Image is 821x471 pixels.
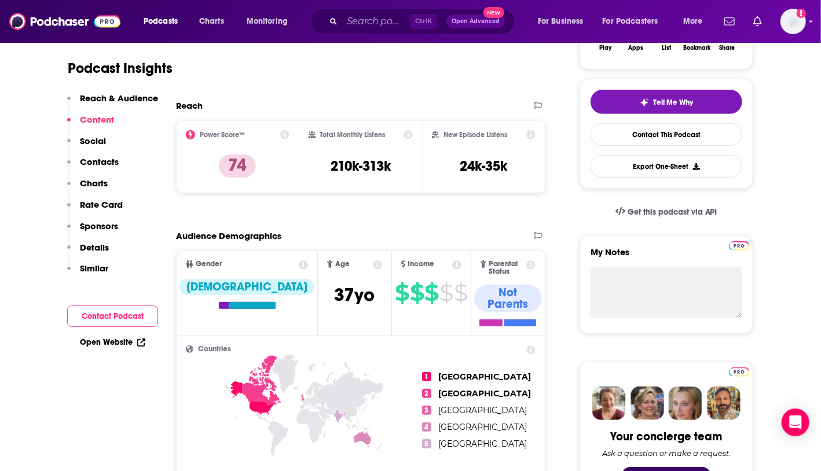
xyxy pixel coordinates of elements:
[683,45,710,51] div: Bookmark
[422,406,431,415] span: 3
[606,198,727,226] a: Get this podcast via API
[68,60,173,77] h1: Podcast Insights
[595,12,675,31] button: open menu
[662,45,671,51] div: List
[729,240,749,251] a: Pro website
[321,8,526,35] div: Search podcasts, credits, & more...
[600,45,612,51] div: Play
[538,13,584,30] span: For Business
[530,12,598,31] button: open menu
[654,98,694,107] span: Tell Me Why
[591,90,742,114] button: tell me why sparkleTell Me Why
[422,439,431,448] span: 5
[80,135,106,146] p: Social
[144,13,178,30] span: Podcasts
[200,131,245,139] h2: Power Score™
[192,12,231,31] a: Charts
[80,114,114,125] p: Content
[602,448,731,458] div: Ask a question or make a request.
[603,13,658,30] span: For Podcasters
[438,388,531,399] span: [GEOGRAPHIC_DATA]
[797,9,806,18] svg: Add a profile image
[80,220,118,231] p: Sponsors
[452,19,500,24] span: Open Advanced
[334,284,375,306] span: 37 yo
[80,337,145,347] a: Open Website
[438,439,527,449] span: [GEOGRAPHIC_DATA]
[67,306,158,327] button: Contact Podcast
[80,93,158,104] p: Reach & Audience
[67,242,109,263] button: Details
[176,100,203,111] h2: Reach
[591,155,742,178] button: Export One-Sheet
[67,220,118,242] button: Sponsors
[683,13,703,30] span: More
[446,14,505,28] button: Open AdvancedNew
[80,199,123,210] p: Rate Card
[135,12,193,31] button: open menu
[729,241,749,251] img: Podchaser Pro
[410,14,437,29] span: Ctrl K
[749,12,767,31] a: Show notifications dropdown
[320,131,386,139] h2: Total Monthly Listens
[729,367,749,377] img: Podchaser Pro
[611,429,723,444] div: Your concierge team
[729,366,749,377] a: Pro website
[80,263,108,274] p: Similar
[67,263,108,284] button: Similar
[719,45,735,51] div: Share
[592,387,626,420] img: Sydney Profile
[335,260,350,268] span: Age
[438,405,527,415] span: [GEOGRAPHIC_DATA]
[444,131,507,139] h2: New Episode Listens
[198,345,231,353] span: Countries
[422,389,431,398] span: 2
[342,12,410,31] input: Search podcasts, credits, & more...
[67,93,158,114] button: Reach & Audience
[460,157,508,175] h3: 24k-35k
[239,12,303,31] button: open menu
[455,284,468,302] span: $
[67,135,106,157] button: Social
[410,284,424,302] span: $
[640,98,649,107] img: tell me why sparkle
[422,422,431,432] span: 4
[80,156,119,167] p: Contacts
[591,123,742,146] a: Contact This Podcast
[199,13,224,30] span: Charts
[422,372,431,381] span: 1
[780,9,806,34] button: Show profile menu
[80,242,109,253] p: Details
[474,285,542,312] div: Not Parents
[675,12,717,31] button: open menu
[669,387,702,420] img: Jules Profile
[629,45,644,51] div: Apps
[9,10,120,32] img: Podchaser - Follow, Share and Rate Podcasts
[67,156,119,178] button: Contacts
[179,279,314,295] div: [DEMOGRAPHIC_DATA]
[483,7,504,18] span: New
[780,9,806,34] img: User Profile
[707,387,741,420] img: Jon Profile
[489,260,525,275] span: Parental Status
[440,284,453,302] span: $
[176,230,281,241] h2: Audience Demographics
[67,114,114,135] button: Content
[425,284,439,302] span: $
[631,387,664,420] img: Barbara Profile
[331,157,391,175] h3: 210k-313k
[219,154,256,178] p: 74
[67,199,123,220] button: Rate Card
[196,260,222,268] span: Gender
[438,422,527,432] span: [GEOGRAPHIC_DATA]
[80,178,108,189] p: Charts
[438,371,531,382] span: [GEOGRAPHIC_DATA]
[780,9,806,34] span: Logged in as shcarlos
[591,246,742,267] label: My Notes
[408,260,434,268] span: Income
[247,13,288,30] span: Monitoring
[628,207,717,217] span: Get this podcast via API
[782,409,809,436] div: Open Intercom Messenger
[395,284,409,302] span: $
